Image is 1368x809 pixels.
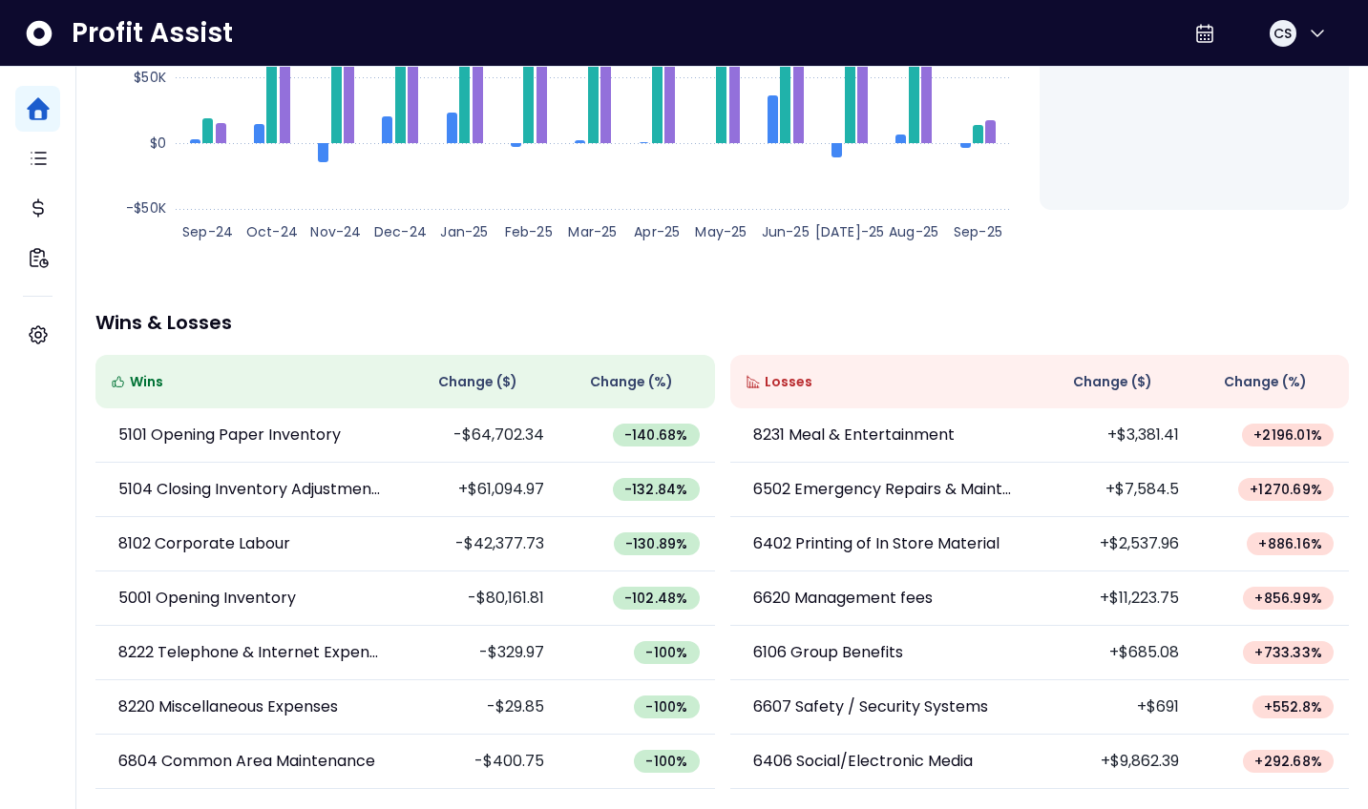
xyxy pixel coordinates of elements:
[1040,735,1194,789] td: +$9,862.39
[568,222,617,241] text: Mar-25
[118,478,382,501] p: 5104 Closing Inventory Adjustment Pa
[1254,589,1322,608] span: + 856.99 %
[118,695,338,718] p: 8220 Miscellaneous Expenses
[95,313,1349,332] p: Wins & Losses
[624,425,688,445] span: -140.68 %
[118,532,290,555] p: 8102 Corporate Labour
[753,532,1000,555] p: 6402 Printing of In Store Material
[762,222,810,241] text: Jun-25
[126,198,166,218] text: -$50K
[753,750,973,773] p: 6406 Social/Electronic Media
[134,68,166,87] text: $50K
[72,16,233,51] span: Profit Assist
[246,222,298,241] text: Oct-24
[374,222,427,241] text: Dec-24
[1040,517,1194,571] td: +$2,537.96
[1254,752,1322,771] span: + 292.68 %
[590,372,673,392] span: Change (%)
[182,222,233,241] text: Sep-24
[440,222,488,241] text: Jan-25
[645,643,687,662] span: -100 %
[1073,372,1152,392] span: Change ( $ )
[1264,697,1322,716] span: + 552.8 %
[1224,372,1307,392] span: Change (%)
[1273,24,1292,43] span: CS
[310,222,361,241] text: Nov-24
[954,222,1002,241] text: Sep-25
[150,134,166,153] text: $0
[753,695,988,718] p: 6607 Safety / Security Systems
[118,750,375,773] p: 6804 Common Area Maintenance
[1040,626,1194,680] td: +$685.08
[1254,643,1322,662] span: + 733.33 %
[405,463,559,517] td: +$61,094.97
[505,222,553,241] text: Feb-25
[695,222,747,241] text: May-25
[645,697,687,716] span: -100 %
[753,424,955,446] p: 8231 Meal & Entertainment
[753,587,933,610] p: 6620 Management fees
[405,571,559,626] td: -$80,161.81
[1258,534,1322,553] span: + 886.16 %
[1040,680,1194,735] td: +$691
[405,680,559,735] td: -$29.85
[405,408,559,463] td: -$64,702.34
[815,222,885,241] text: [DATE]-25
[624,480,688,499] span: -132.84 %
[1040,408,1194,463] td: +$3,381.41
[1040,571,1194,626] td: +$11,223.75
[118,424,341,446] p: 5101 Opening Paper Inventory
[625,534,688,553] span: -130.89 %
[438,372,517,392] span: Change ( $ )
[405,735,559,789] td: -$400.75
[1250,480,1322,499] span: + 1270.69 %
[624,589,688,608] span: -102.48 %
[1040,463,1194,517] td: +$7,584.5
[118,587,296,610] p: 5001 Opening Inventory
[118,641,382,664] p: 8222 Telephone & Internet Expenses
[130,372,163,392] span: Wins
[634,222,680,241] text: Apr-25
[1253,425,1322,445] span: + 2196.01 %
[765,372,812,392] span: Losses
[753,478,1017,501] p: 6502 Emergency Repairs & Maintenance
[889,222,938,241] text: Aug-25
[645,752,687,771] span: -100 %
[753,641,903,664] p: 6106 Group Benefits
[405,626,559,680] td: -$329.97
[405,517,559,571] td: -$42,377.73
